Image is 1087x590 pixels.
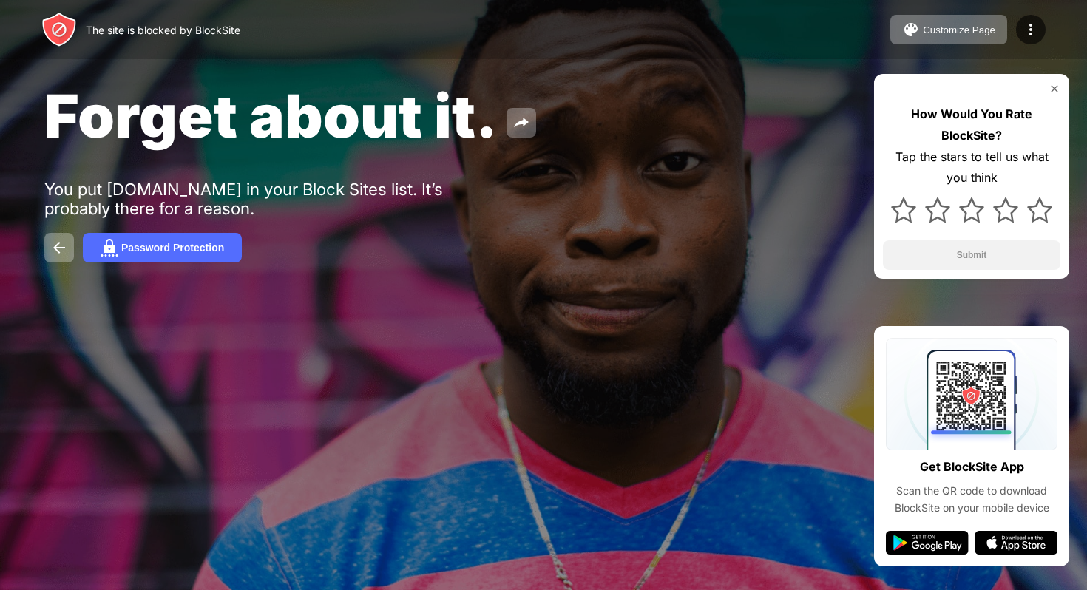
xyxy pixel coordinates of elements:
img: star.svg [1027,197,1052,223]
img: menu-icon.svg [1022,21,1040,38]
img: google-play.svg [886,531,969,555]
div: Customize Page [923,24,995,35]
img: rate-us-close.svg [1049,83,1060,95]
div: You put [DOMAIN_NAME] in your Block Sites list. It’s probably there for a reason. [44,180,501,218]
img: star.svg [959,197,984,223]
button: Customize Page [890,15,1007,44]
img: star.svg [993,197,1018,223]
span: Forget about it. [44,80,498,152]
button: Submit [883,240,1060,270]
div: Get BlockSite App [920,456,1024,478]
div: Tap the stars to tell us what you think [883,146,1060,189]
div: How Would You Rate BlockSite? [883,104,1060,146]
img: header-logo.svg [41,12,77,47]
img: app-store.svg [975,531,1057,555]
img: qrcode.svg [886,338,1057,450]
div: The site is blocked by BlockSite [86,24,240,36]
button: Password Protection [83,233,242,262]
img: pallet.svg [902,21,920,38]
div: Password Protection [121,242,224,254]
img: star.svg [925,197,950,223]
img: share.svg [512,114,530,132]
div: Scan the QR code to download BlockSite on your mobile device [886,483,1057,516]
img: password.svg [101,239,118,257]
img: star.svg [891,197,916,223]
img: back.svg [50,239,68,257]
